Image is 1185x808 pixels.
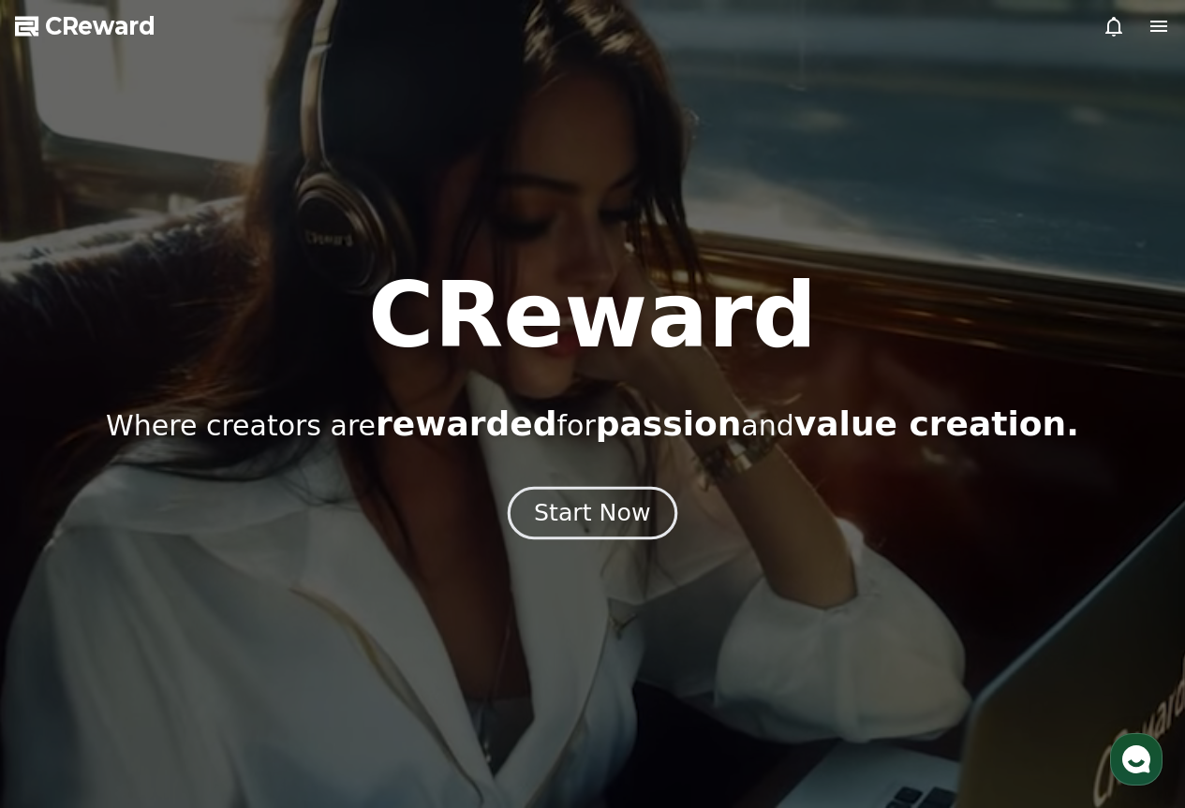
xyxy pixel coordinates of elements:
span: CReward [45,11,156,41]
a: Messages [124,594,242,640]
h1: CReward [368,271,817,360]
a: Start Now [511,507,674,524]
div: Start Now [534,497,650,529]
span: Messages [156,623,211,638]
a: Settings [242,594,360,640]
a: CReward [15,11,156,41]
span: Settings [277,622,323,637]
span: rewarded [376,404,556,443]
span: passion [596,404,742,443]
span: value creation. [794,404,1079,443]
a: Home [6,594,124,640]
button: Start Now [508,486,677,539]
p: Where creators are for and [106,405,1079,443]
span: Home [48,622,81,637]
